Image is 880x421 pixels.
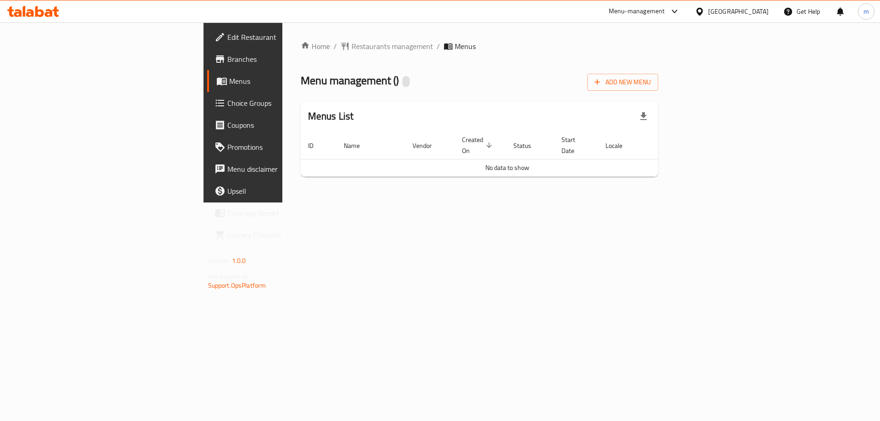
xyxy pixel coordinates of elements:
[227,142,343,153] span: Promotions
[227,98,343,109] span: Choice Groups
[605,140,634,151] span: Locale
[863,6,869,16] span: m
[227,230,343,241] span: Grocery Checklist
[301,70,399,91] span: Menu management ( )
[587,74,658,91] button: Add New Menu
[232,255,246,267] span: 1.0.0
[352,41,433,52] span: Restaurants management
[207,136,351,158] a: Promotions
[227,164,343,175] span: Menu disclaimer
[708,6,769,16] div: [GEOGRAPHIC_DATA]
[301,131,714,177] table: enhanced table
[485,162,529,174] span: No data to show
[308,109,354,123] h2: Menus List
[227,54,343,65] span: Branches
[207,158,351,180] a: Menu disclaimer
[207,48,351,70] a: Branches
[227,32,343,43] span: Edit Restaurant
[208,255,231,267] span: Version:
[645,131,714,159] th: Actions
[513,140,543,151] span: Status
[207,70,351,92] a: Menus
[208,279,266,291] a: Support.OpsPlatform
[561,134,587,156] span: Start Date
[455,41,476,52] span: Menus
[207,202,351,224] a: Coverage Report
[308,140,325,151] span: ID
[227,208,343,219] span: Coverage Report
[207,114,351,136] a: Coupons
[227,186,343,197] span: Upsell
[341,41,433,52] a: Restaurants management
[344,140,372,151] span: Name
[594,77,651,88] span: Add New Menu
[207,180,351,202] a: Upsell
[227,120,343,131] span: Coupons
[412,140,444,151] span: Vendor
[207,92,351,114] a: Choice Groups
[632,105,654,127] div: Export file
[609,6,665,17] div: Menu-management
[301,41,659,52] nav: breadcrumb
[207,224,351,246] a: Grocery Checklist
[208,270,250,282] span: Get support on:
[437,41,440,52] li: /
[207,26,351,48] a: Edit Restaurant
[462,134,495,156] span: Created On
[229,76,343,87] span: Menus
